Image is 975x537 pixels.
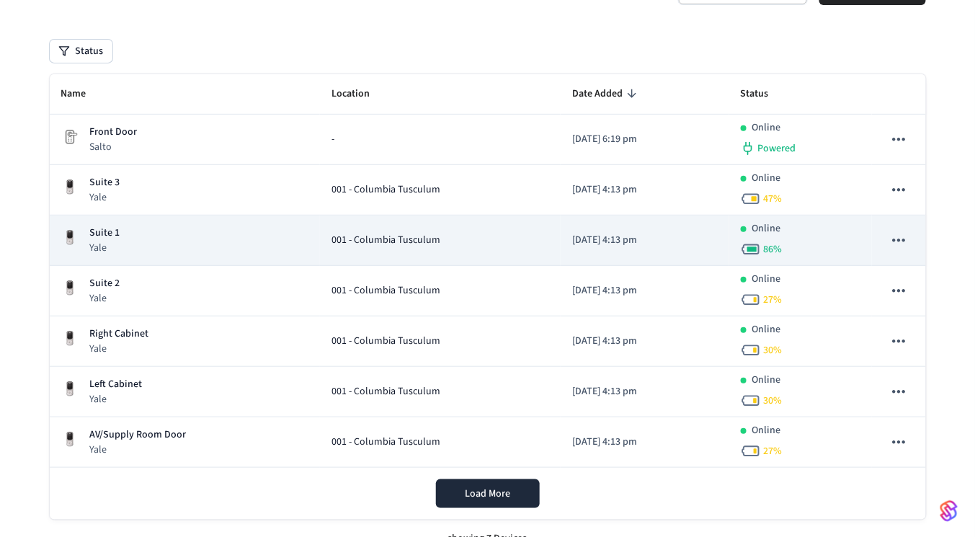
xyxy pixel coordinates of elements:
[90,342,149,356] p: Yale
[572,182,717,198] p: [DATE] 4:13 pm
[61,229,79,247] img: Yale Assure Touchscreen Wifi Smart Lock, Satin Nickel, Front
[764,293,783,307] span: 27 %
[752,373,781,388] p: Online
[940,500,958,523] img: SeamLogoGradient.69752ec5.svg
[90,226,120,241] p: Suite 1
[331,132,334,147] span: -
[572,83,641,105] span: Date Added
[572,435,717,450] p: [DATE] 4:13 pm
[331,182,440,198] span: 001 - Columbia Tusculum
[90,175,120,190] p: Suite 3
[764,192,783,206] span: 47 %
[752,221,781,236] p: Online
[436,479,540,508] button: Load More
[90,327,149,342] p: Right Cabinet
[752,120,781,136] p: Online
[90,125,138,140] p: Front Door
[764,394,783,408] span: 30 %
[572,334,717,349] p: [DATE] 4:13 pm
[764,343,783,358] span: 30 %
[764,242,783,257] span: 86 %
[90,443,187,457] p: Yale
[572,132,717,147] p: [DATE] 6:19 pm
[90,190,120,205] p: Yale
[61,179,79,196] img: Yale Assure Touchscreen Wifi Smart Lock, Satin Nickel, Front
[331,334,440,349] span: 001 - Columbia Tusculum
[61,330,79,347] img: Yale Assure Touchscreen Wifi Smart Lock, Satin Nickel, Front
[90,392,143,407] p: Yale
[331,233,440,248] span: 001 - Columbia Tusculum
[331,83,388,105] span: Location
[752,423,781,438] p: Online
[752,322,781,337] p: Online
[90,427,187,443] p: AV/Supply Room Door
[50,74,926,468] table: sticky table
[741,83,788,105] span: Status
[61,280,79,297] img: Yale Assure Touchscreen Wifi Smart Lock, Satin Nickel, Front
[331,384,440,399] span: 001 - Columbia Tusculum
[331,435,440,450] span: 001 - Columbia Tusculum
[61,431,79,448] img: Yale Assure Touchscreen Wifi Smart Lock, Satin Nickel, Front
[572,283,717,298] p: [DATE] 4:13 pm
[764,444,783,458] span: 27 %
[61,381,79,398] img: Yale Assure Touchscreen Wifi Smart Lock, Satin Nickel, Front
[90,276,120,291] p: Suite 2
[90,291,120,306] p: Yale
[61,83,105,105] span: Name
[90,140,138,154] p: Salto
[752,272,781,287] p: Online
[61,128,79,146] img: Placeholder Lock Image
[465,487,510,501] span: Load More
[50,40,112,63] button: Status
[331,283,440,298] span: 001 - Columbia Tusculum
[90,241,120,255] p: Yale
[758,141,796,156] span: Powered
[572,233,717,248] p: [DATE] 4:13 pm
[90,377,143,392] p: Left Cabinet
[752,171,781,186] p: Online
[572,384,717,399] p: [DATE] 4:13 pm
